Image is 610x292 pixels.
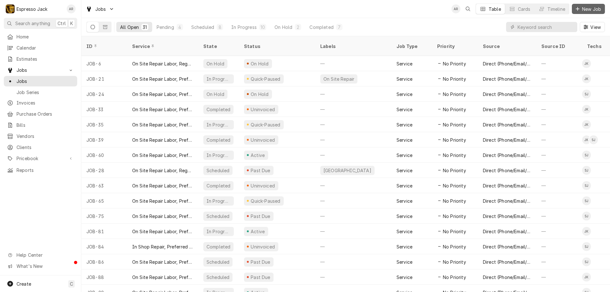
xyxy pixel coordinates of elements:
[17,99,74,106] span: Invoices
[4,31,77,42] a: Home
[132,60,193,67] div: On Site Repair Labor, Regular Rate, Preferred
[206,152,231,159] div: In Progress
[443,274,466,281] span: No Priority
[231,24,257,31] div: In Progress
[132,228,193,235] div: On Site Repair Labor, Prefered Rate, Regular Hours
[70,281,73,287] span: C
[518,22,574,32] input: Keyword search
[582,166,591,175] div: SJ
[582,135,591,144] div: JK
[396,137,412,143] div: Service
[483,198,531,204] div: Direct (Phone/Email/etc.)
[536,132,582,147] div: —
[582,135,591,144] div: Jack Kehoe's Avatar
[206,76,231,82] div: In Progress
[250,213,271,220] div: Past Due
[206,213,230,220] div: Scheduled
[396,198,412,204] div: Service
[17,6,47,12] div: Espresso Jack
[323,167,372,174] div: [GEOGRAPHIC_DATA]
[206,274,230,281] div: Scheduled
[582,105,591,114] div: JK
[81,178,127,193] div: JOB-63
[536,178,582,193] div: —
[95,6,106,12] span: Jobs
[443,91,466,98] span: No Priority
[443,259,466,265] span: No Priority
[582,196,591,205] div: Samantha Janssen's Avatar
[396,152,412,159] div: Service
[315,239,391,254] div: —
[4,54,77,64] a: Estimates
[81,193,127,208] div: JOB-65
[17,67,64,73] span: Jobs
[83,4,117,14] a: Go to Jobs
[536,239,582,254] div: —
[582,181,591,190] div: SJ
[483,137,531,143] div: Direct (Phone/Email/etc.)
[58,20,66,27] span: Ctrl
[81,208,127,224] div: JOB-75
[396,167,412,174] div: Service
[589,24,602,31] span: View
[315,132,391,147] div: —
[582,242,591,251] div: Samantha Janssen's Avatar
[132,198,193,204] div: On Site Repair Labor, Prefered Rate, Regular Hours
[81,239,127,254] div: JOB-84
[250,60,269,67] div: On Hold
[582,227,591,236] div: JK
[206,182,231,189] div: Completed
[17,167,74,173] span: Reports
[296,24,300,31] div: 2
[536,86,582,102] div: —
[250,198,281,204] div: Quick-Paused
[483,213,531,220] div: Direct (Phone/Email/etc.)
[582,59,591,68] div: JK
[178,24,182,31] div: 4
[536,147,582,163] div: —
[589,135,598,144] div: Samantha Janssen's Avatar
[250,274,271,281] div: Past Due
[4,65,77,75] a: Go to Jobs
[4,131,77,141] a: Vendors
[6,4,15,13] div: E
[4,142,77,153] a: Clients
[580,22,605,32] button: View
[17,155,64,162] span: Pricebook
[206,259,230,265] div: Scheduled
[67,4,76,13] div: AR
[582,90,591,98] div: Samantha Janssen's Avatar
[582,120,591,129] div: Jack Kehoe's Avatar
[250,106,276,113] div: Uninvoiced
[483,259,531,265] div: Direct (Phone/Email/etc.)
[191,24,214,31] div: Scheduled
[443,198,466,204] span: No Priority
[483,91,531,98] div: Direct (Phone/Email/etc.)
[4,109,77,119] a: Purchase Orders
[541,43,576,50] div: Source ID
[483,121,531,128] div: Direct (Phone/Email/etc.)
[396,228,412,235] div: Service
[582,257,591,266] div: Samantha Janssen's Avatar
[250,121,281,128] div: Quick-Paused
[396,259,412,265] div: Service
[132,137,193,143] div: On Site Repair Labor, Prefered Rate, Regular Hours
[443,167,466,174] span: No Priority
[132,91,193,98] div: On Site Repair Labor, Prefered Rate, Regular Hours
[536,56,582,71] div: —
[582,74,591,83] div: JK
[17,122,74,128] span: Bills
[483,43,530,50] div: Source
[17,44,74,51] span: Calendar
[274,24,292,31] div: On Hold
[4,98,77,108] a: Invoices
[582,273,591,282] div: Jack Kehoe's Avatar
[206,198,231,204] div: In Progress
[206,106,231,113] div: Completed
[536,163,582,178] div: —
[443,137,466,143] span: No Priority
[536,71,582,86] div: —
[483,76,531,82] div: Direct (Phone/Email/etc.)
[582,105,591,114] div: Jack Kehoe's Avatar
[81,224,127,239] div: JOB-81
